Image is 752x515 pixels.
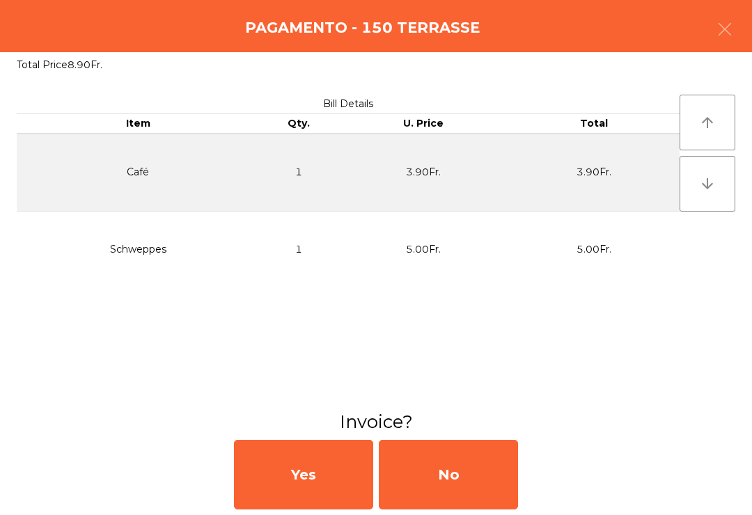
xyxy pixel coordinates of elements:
[680,95,735,150] button: arrow_upward
[323,97,373,110] span: Bill Details
[338,211,508,287] td: 5.00Fr.
[509,211,680,287] td: 5.00Fr.
[338,134,508,212] td: 3.90Fr.
[245,17,480,38] h4: Pagamento - 150 TERRASSE
[17,58,68,71] span: Total Price
[259,134,338,212] td: 1
[234,440,373,509] div: Yes
[259,114,338,134] th: Qty.
[338,114,508,134] th: U. Price
[68,58,102,71] span: 8.90Fr.
[699,175,716,192] i: arrow_downward
[699,114,716,131] i: arrow_upward
[509,114,680,134] th: Total
[259,211,338,287] td: 1
[17,114,259,134] th: Item
[10,409,742,434] h3: Invoice?
[17,211,259,287] td: Schweppes
[17,134,259,212] td: Café
[509,134,680,212] td: 3.90Fr.
[379,440,518,509] div: No
[680,156,735,212] button: arrow_downward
